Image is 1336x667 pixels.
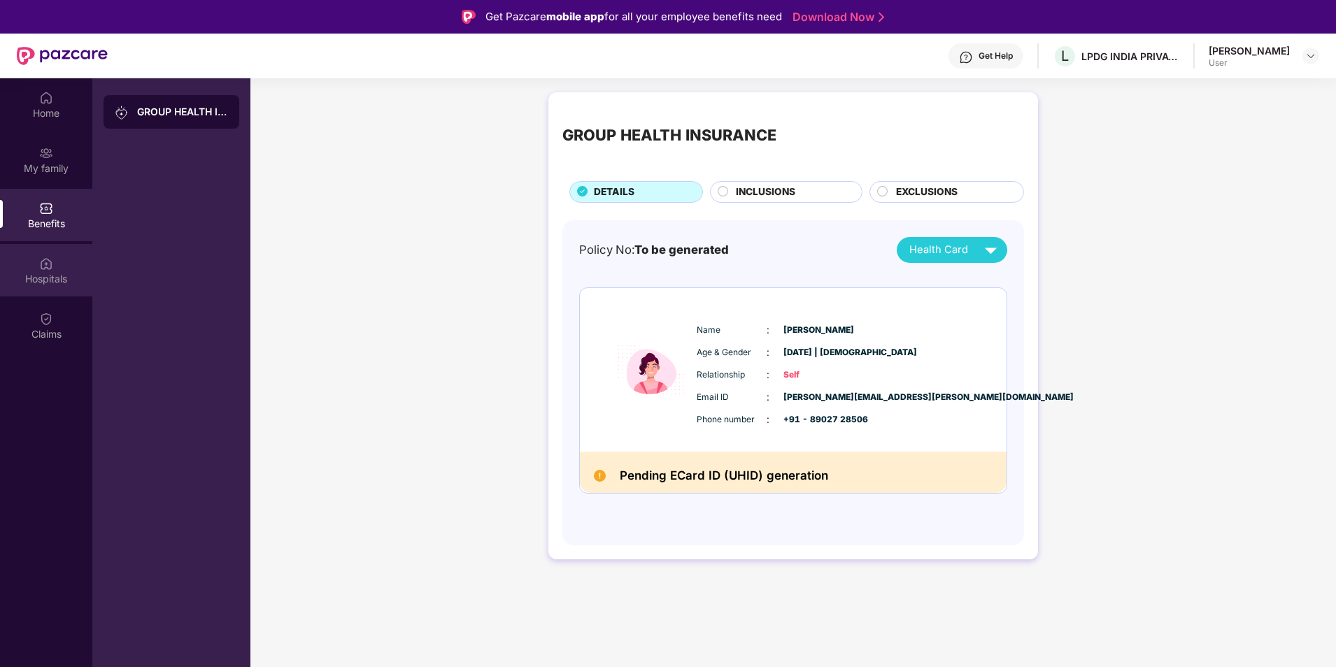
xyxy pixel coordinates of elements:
img: Stroke [879,10,884,24]
img: icon [609,302,693,438]
span: Relationship [697,368,767,382]
span: DETAILS [594,185,634,200]
a: Download Now [793,10,880,24]
span: : [767,412,769,427]
span: [PERSON_NAME] [783,324,853,337]
img: New Pazcare Logo [17,47,108,65]
span: Health Card [909,242,968,258]
span: Name [697,324,767,337]
img: svg+xml;base64,PHN2ZyB3aWR0aD0iMjAiIGhlaWdodD0iMjAiIHZpZXdCb3g9IjAgMCAyMCAyMCIgZmlsbD0ibm9uZSIgeG... [39,146,53,160]
div: Get Help [979,50,1013,62]
span: Email ID [697,391,767,404]
span: To be generated [634,243,729,257]
img: Logo [462,10,476,24]
div: Policy No: [579,241,729,259]
img: svg+xml;base64,PHN2ZyBpZD0iQmVuZWZpdHMiIHhtbG5zPSJodHRwOi8vd3d3LnczLm9yZy8yMDAwL3N2ZyIgd2lkdGg9Ij... [39,201,53,215]
img: Pending [594,470,606,482]
h2: Pending ECard ID (UHID) generation [620,466,828,486]
img: svg+xml;base64,PHN2ZyB4bWxucz0iaHR0cDovL3d3dy53My5vcmcvMjAwMC9zdmciIHZpZXdCb3g9IjAgMCAyNCAyNCIgd2... [979,238,1003,262]
span: INCLUSIONS [736,185,795,200]
div: Get Pazcare for all your employee benefits need [485,8,782,25]
img: svg+xml;base64,PHN2ZyBpZD0iSG9tZSIgeG1sbnM9Imh0dHA6Ly93d3cudzMub3JnLzIwMDAvc3ZnIiB3aWR0aD0iMjAiIG... [39,91,53,105]
span: : [767,367,769,382]
button: Health Card [897,237,1007,263]
img: svg+xml;base64,PHN2ZyBpZD0iSGVscC0zMngzMiIgeG1sbnM9Imh0dHA6Ly93d3cudzMub3JnLzIwMDAvc3ZnIiB3aWR0aD... [959,50,973,64]
div: GROUP HEALTH INSURANCE [137,105,228,119]
img: svg+xml;base64,PHN2ZyBpZD0iRHJvcGRvd24tMzJ4MzIiIHhtbG5zPSJodHRwOi8vd3d3LnczLm9yZy8yMDAwL3N2ZyIgd2... [1305,50,1316,62]
span: L [1061,48,1069,64]
img: svg+xml;base64,PHN2ZyB3aWR0aD0iMjAiIGhlaWdodD0iMjAiIHZpZXdCb3g9IjAgMCAyMCAyMCIgZmlsbD0ibm9uZSIgeG... [115,106,129,120]
div: LPDG INDIA PRIVATE LIMITED [1081,50,1179,63]
span: [DATE] | [DEMOGRAPHIC_DATA] [783,346,853,359]
span: [PERSON_NAME][EMAIL_ADDRESS][PERSON_NAME][DOMAIN_NAME] [783,391,853,404]
div: GROUP HEALTH INSURANCE [562,123,776,147]
span: : [767,389,769,405]
div: User [1209,57,1290,69]
span: : [767,345,769,360]
img: svg+xml;base64,PHN2ZyBpZD0iSG9zcGl0YWxzIiB4bWxucz0iaHR0cDovL3d3dy53My5vcmcvMjAwMC9zdmciIHdpZHRoPS... [39,257,53,271]
span: : [767,322,769,338]
img: svg+xml;base64,PHN2ZyBpZD0iQ2xhaW0iIHhtbG5zPSJodHRwOi8vd3d3LnczLm9yZy8yMDAwL3N2ZyIgd2lkdGg9IjIwIi... [39,312,53,326]
div: [PERSON_NAME] [1209,44,1290,57]
strong: mobile app [546,10,604,23]
span: Age & Gender [697,346,767,359]
span: Phone number [697,413,767,426]
span: +91 - 89027 28506 [783,413,853,426]
span: Self [783,368,853,382]
span: EXCLUSIONS [896,185,958,200]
